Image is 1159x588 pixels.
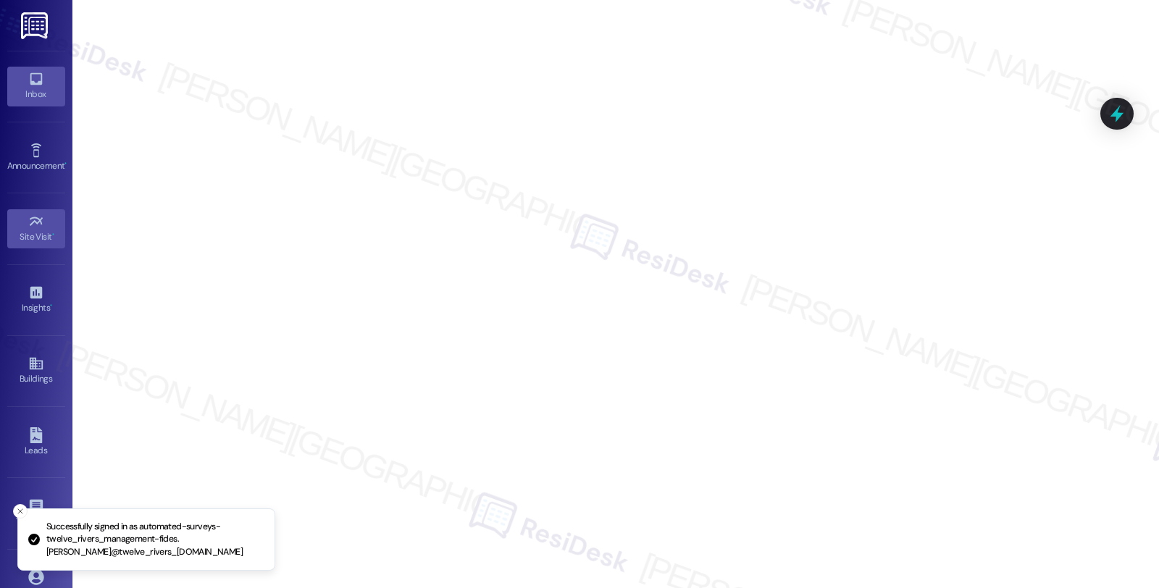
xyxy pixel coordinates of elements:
[7,209,65,248] a: Site Visit •
[7,67,65,106] a: Inbox
[21,12,51,39] img: ResiDesk Logo
[7,423,65,462] a: Leads
[13,504,28,518] button: Close toast
[50,301,52,311] span: •
[52,230,54,240] span: •
[7,280,65,319] a: Insights •
[46,521,263,559] p: Successfully signed in as automated-surveys-twelve_rivers_management-fides.[PERSON_NAME]@twelve_r...
[64,159,67,169] span: •
[7,494,65,533] a: Templates •
[7,351,65,390] a: Buildings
